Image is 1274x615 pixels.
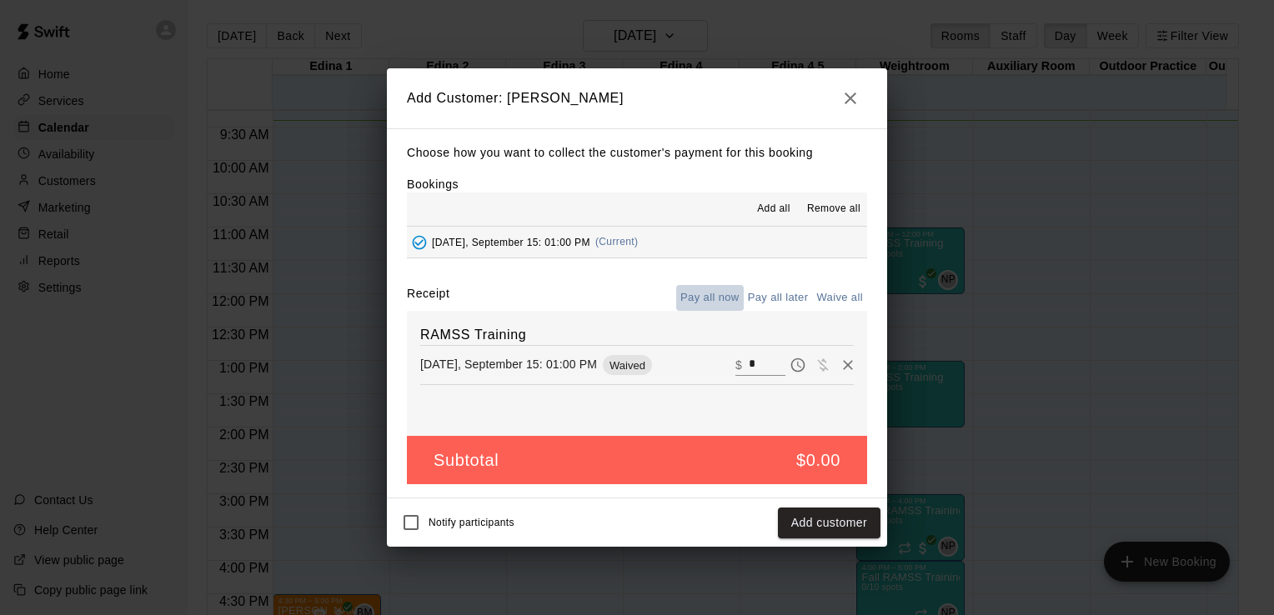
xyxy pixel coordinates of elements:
[796,449,840,472] h5: $0.00
[434,449,499,472] h5: Subtotal
[595,236,639,247] span: (Current)
[407,285,449,311] label: Receipt
[676,285,744,311] button: Pay all now
[407,227,867,257] button: Added - Collect Payment[DATE], September 15: 01:00 PM(Current)
[807,201,860,217] span: Remove all
[407,142,867,163] p: Choose how you want to collect the customer's payment for this booking
[387,68,887,128] h2: Add Customer: [PERSON_NAME]
[757,201,790,217] span: Add all
[432,236,590,247] span: [DATE], September 15: 01:00 PM
[812,285,867,311] button: Waive all
[810,357,835,371] span: Waive payment
[407,230,432,255] button: Added - Collect Payment
[429,517,514,529] span: Notify participants
[785,357,810,371] span: Pay later
[778,507,880,538] button: Add customer
[420,356,597,372] p: [DATE], September 15: 01:00 PM
[407,177,459,191] label: Bookings
[420,324,854,346] h6: RAMSS Training
[744,285,813,311] button: Pay all later
[835,352,860,377] button: Remove
[603,359,652,372] span: Waived
[747,196,800,222] button: Add all
[800,196,867,222] button: Remove all
[735,357,742,373] p: $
